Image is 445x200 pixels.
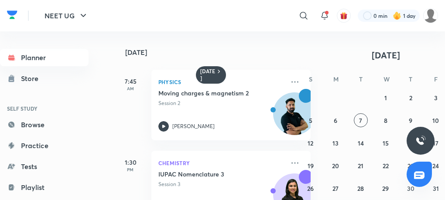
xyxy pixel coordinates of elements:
[372,49,400,61] span: [DATE]
[113,86,148,91] p: AM
[158,180,284,188] p: Session 3
[359,116,362,125] abbr: October 7, 2025
[304,113,318,127] button: October 5, 2025
[307,184,314,193] abbr: October 26, 2025
[329,113,342,127] button: October 6, 2025
[404,91,418,105] button: October 2, 2025
[429,181,443,195] button: October 31, 2025
[407,184,414,193] abbr: October 30, 2025
[434,75,438,83] abbr: Friday
[404,159,418,173] button: October 23, 2025
[334,116,337,125] abbr: October 6, 2025
[333,75,339,83] abbr: Monday
[332,162,339,170] abbr: October 20, 2025
[158,89,267,98] h5: Moving charges & magnetism 2
[158,170,267,179] h5: IUPAC Nomenclature 3
[158,77,284,87] p: Physics
[404,181,418,195] button: October 30, 2025
[329,181,342,195] button: October 27, 2025
[125,49,319,56] h4: [DATE]
[379,181,393,195] button: October 29, 2025
[379,159,393,173] button: October 22, 2025
[21,73,44,84] div: Store
[358,162,363,170] abbr: October 21, 2025
[379,136,393,150] button: October 15, 2025
[357,184,364,193] abbr: October 28, 2025
[39,7,94,24] button: NEET UG
[172,122,215,130] p: [PERSON_NAME]
[274,97,315,139] img: Avatar
[332,139,339,147] abbr: October 13, 2025
[432,162,439,170] abbr: October 24, 2025
[332,184,339,193] abbr: October 27, 2025
[359,75,363,83] abbr: Tuesday
[384,116,387,125] abbr: October 8, 2025
[429,136,443,150] button: October 17, 2025
[304,181,318,195] button: October 26, 2025
[415,136,426,146] img: ttu
[409,75,412,83] abbr: Thursday
[304,136,318,150] button: October 12, 2025
[337,9,351,23] button: avatar
[7,8,17,21] img: Company Logo
[358,139,364,147] abbr: October 14, 2025
[113,158,148,167] h5: 1:30
[407,139,414,147] abbr: October 16, 2025
[354,159,368,173] button: October 21, 2025
[309,116,312,125] abbr: October 5, 2025
[409,94,412,102] abbr: October 2, 2025
[200,68,216,82] h6: [DATE]
[379,113,393,127] button: October 8, 2025
[404,136,418,150] button: October 16, 2025
[432,116,439,125] abbr: October 10, 2025
[429,91,443,105] button: October 3, 2025
[384,94,387,102] abbr: October 1, 2025
[113,167,148,172] p: PM
[404,113,418,127] button: October 9, 2025
[393,11,401,20] img: streak
[158,99,284,107] p: Session 2
[423,8,438,23] img: VAISHNAVI DWIVEDI
[383,162,389,170] abbr: October 22, 2025
[304,159,318,173] button: October 19, 2025
[354,136,368,150] button: October 14, 2025
[329,159,342,173] button: October 20, 2025
[429,113,443,127] button: October 10, 2025
[409,116,412,125] abbr: October 9, 2025
[309,75,312,83] abbr: Sunday
[433,184,439,193] abbr: October 31, 2025
[340,12,348,20] img: avatar
[354,181,368,195] button: October 28, 2025
[113,77,148,86] h5: 7:45
[383,139,389,147] abbr: October 15, 2025
[383,75,390,83] abbr: Wednesday
[308,162,314,170] abbr: October 19, 2025
[308,139,313,147] abbr: October 12, 2025
[382,184,389,193] abbr: October 29, 2025
[354,113,368,127] button: October 7, 2025
[434,94,438,102] abbr: October 3, 2025
[433,139,438,147] abbr: October 17, 2025
[7,8,17,24] a: Company Logo
[429,159,443,173] button: October 24, 2025
[407,162,414,170] abbr: October 23, 2025
[329,136,342,150] button: October 13, 2025
[158,158,284,168] p: Chemistry
[379,91,393,105] button: October 1, 2025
